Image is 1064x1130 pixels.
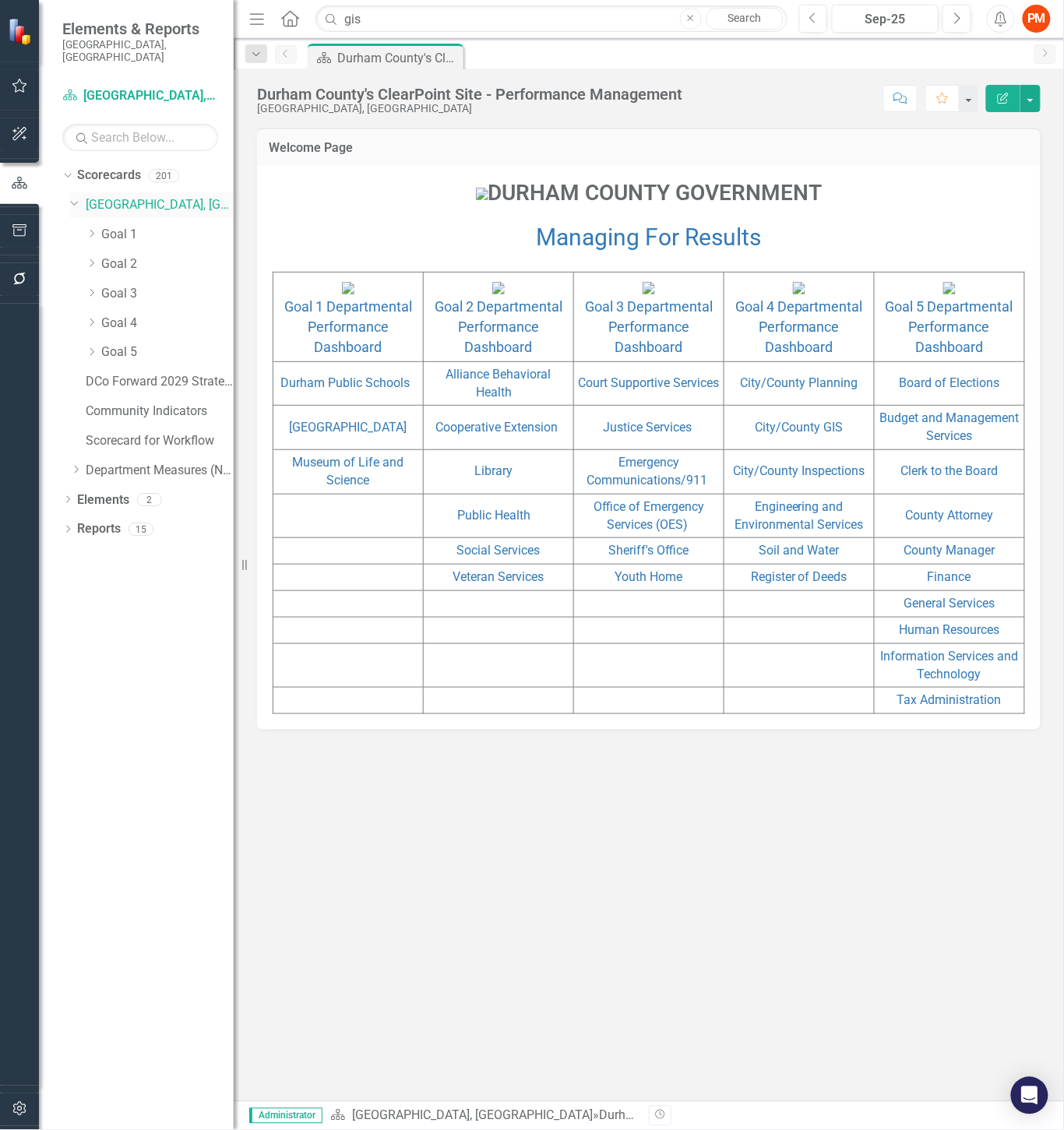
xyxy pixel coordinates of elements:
[62,19,218,38] span: Elements & Reports
[759,543,840,558] a: Soil and Water
[293,455,404,488] a: Museum of Life and Science
[615,569,683,584] a: Youth Home
[249,1108,322,1124] span: Administrator
[8,18,35,45] img: ClearPoint Strategy
[476,188,488,200] img: Logo.png
[900,622,1000,637] a: Human Resources
[86,373,234,391] a: DCo Forward 2029 Strategic Plan
[315,5,787,33] input: Search ClearPoint...
[77,520,121,538] a: Reports
[280,375,410,390] a: Durham Public Schools
[904,543,995,558] a: County Manager
[741,375,858,390] a: City/County Planning
[476,180,823,206] span: DURHAM COUNTY GOVERNMENT
[101,343,234,361] a: Goal 5
[101,285,234,303] a: Goal 3
[352,1108,593,1123] a: [GEOGRAPHIC_DATA], [GEOGRAPHIC_DATA]
[837,10,933,29] div: Sep-25
[62,124,218,151] input: Search Below...
[734,463,865,478] a: City/County Inspections
[735,499,864,532] a: Engineering and Environmental Services
[77,167,141,185] a: Scorecards
[101,255,234,273] a: Goal 2
[594,499,704,532] a: Office of Emergency Services (OES)
[137,493,162,506] div: 2
[706,8,784,30] a: Search
[537,224,762,251] a: Managing For Results
[1023,5,1051,33] button: PM
[756,420,844,435] a: City/County GIS
[881,649,1019,681] a: Information Services and Technology
[1011,1077,1048,1114] div: Open Intercom Messenger
[337,48,460,68] div: Durham County's ClearPoint Site - Performance Management
[77,491,129,509] a: Elements
[101,315,234,333] a: Goal 4
[599,1108,934,1123] div: Durham County's ClearPoint Site - Performance Management
[587,455,708,488] a: Emergency Communications/911
[86,432,234,450] a: Scorecard for Workflow
[436,420,558,435] a: Cooperative Extension
[906,508,994,523] a: County Attorney
[832,5,939,33] button: Sep-25
[257,86,682,103] div: Durham County's ClearPoint Site - Performance Management
[492,282,505,294] img: goal%202%20icon.PNG
[86,196,234,214] a: [GEOGRAPHIC_DATA], [GEOGRAPHIC_DATA]
[330,1107,637,1125] div: »
[928,569,971,584] a: Finance
[643,282,655,294] img: goal%203%20icon.PNG
[453,569,544,584] a: Veteran Services
[585,298,713,355] a: Goal 3 Departmental Performance Dashboard
[475,463,513,478] a: Library
[129,523,153,536] div: 15
[284,298,412,355] a: Goal 1 Departmental Performance Dashboard
[257,103,682,114] div: [GEOGRAPHIC_DATA], [GEOGRAPHIC_DATA]
[435,298,562,355] a: Goal 2 Departmental Performance Dashboard
[793,282,805,294] img: goal%204%20icon.PNG
[62,38,218,64] small: [GEOGRAPHIC_DATA], [GEOGRAPHIC_DATA]
[609,543,689,558] a: Sheriff's Office
[904,596,995,611] a: General Services
[457,508,530,523] a: Public Health
[86,462,234,480] a: Department Measures (New)
[880,410,1020,443] a: Budget and Management Services
[579,375,720,390] a: Court Supportive Services
[457,543,541,558] a: Social Services
[149,169,179,182] div: 201
[900,375,1000,390] a: Board of Elections
[86,403,234,421] a: Community Indicators
[269,141,1029,155] h3: Welcome Page
[943,282,956,294] img: goal%205%20icon.PNG
[901,463,999,478] a: Clerk to the Board
[603,420,692,435] a: Justice Services
[897,692,1002,707] a: Tax Administration
[446,367,551,400] a: Alliance Behavioral Health
[751,569,847,584] a: Register of Deeds
[342,282,354,294] img: goal%201%20icon%20v2.PNG
[62,87,218,105] a: [GEOGRAPHIC_DATA], [GEOGRAPHIC_DATA]
[101,226,234,244] a: Goal 1
[290,420,407,435] a: [GEOGRAPHIC_DATA]
[735,298,863,355] a: Goal 4 Departmental Performance Dashboard
[886,298,1013,355] a: Goal 5 Departmental Performance Dashboard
